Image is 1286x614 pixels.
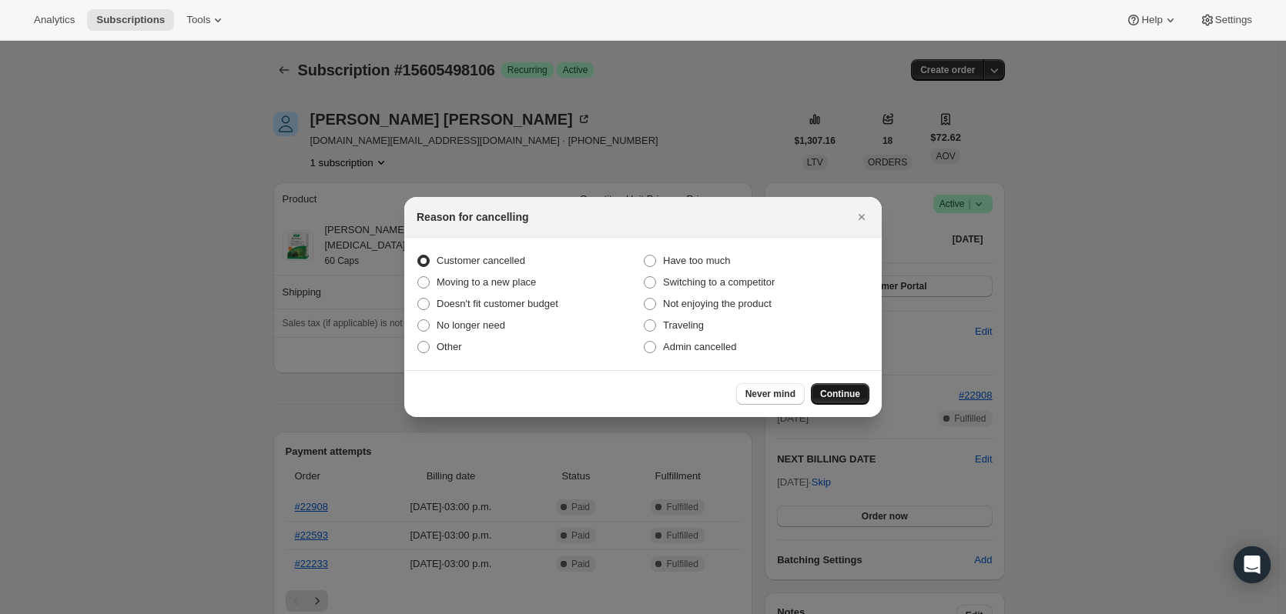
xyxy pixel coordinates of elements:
span: Other [437,341,462,352]
span: Switching to a competitor [663,276,775,288]
span: Not enjoying the product [663,298,772,309]
button: Analytics [25,9,84,31]
span: Analytics [34,14,75,26]
button: Close [851,206,872,228]
span: Subscriptions [96,14,165,26]
button: Tools [177,9,235,31]
button: Help [1117,9,1187,31]
button: Never mind [736,383,805,405]
span: Doesn't fit customer budget [437,298,558,309]
span: Admin cancelled [663,341,736,352]
button: Continue [811,383,869,405]
span: Help [1141,14,1162,26]
span: Customer cancelled [437,255,525,266]
span: Moving to a new place [437,276,536,288]
span: Traveling [663,319,704,331]
span: Continue [820,388,860,400]
span: Never mind [745,388,795,400]
span: Have too much [663,255,730,266]
button: Subscriptions [87,9,174,31]
button: Settings [1191,9,1261,31]
div: Open Intercom Messenger [1234,546,1271,583]
span: Settings [1215,14,1252,26]
span: Tools [186,14,210,26]
h2: Reason for cancelling [417,209,528,225]
span: No longer need [437,319,505,331]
